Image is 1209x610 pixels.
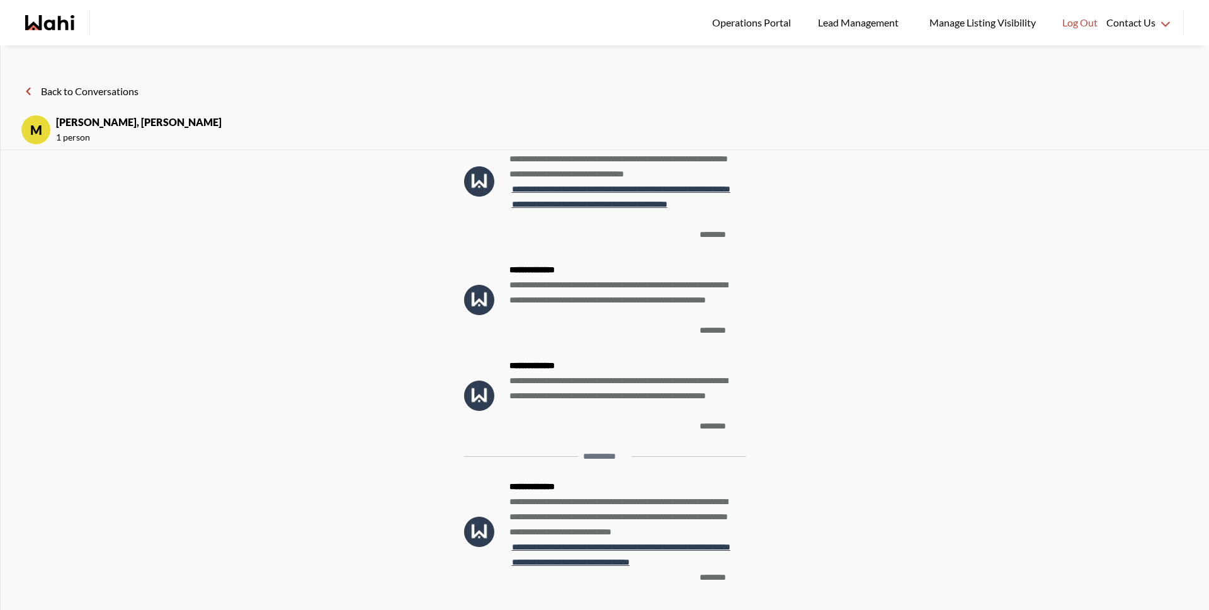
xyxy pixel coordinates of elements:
[926,14,1040,31] span: Manage Listing Visibility
[56,130,222,145] span: 1 person
[21,115,51,145] div: M
[21,83,139,100] button: Back to Conversations
[25,15,74,30] a: Wahi homepage
[1062,14,1098,31] span: Log Out
[712,14,795,31] span: Operations Portal
[56,115,222,130] strong: [PERSON_NAME], [PERSON_NAME]
[818,14,903,31] span: Lead Management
